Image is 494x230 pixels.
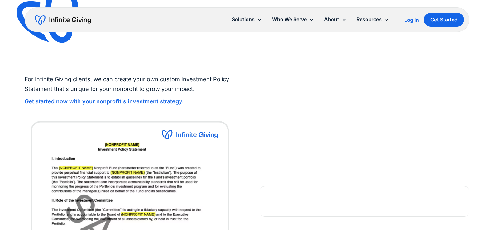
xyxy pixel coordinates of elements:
[25,98,184,105] a: Get started now with your nonprofit's investment strategy.
[25,75,234,94] p: For Infinite Giving clients, we can create your own custom Investment Policy Statement that's uni...
[404,16,419,24] a: Log In
[324,15,339,24] div: About
[25,98,184,105] strong: Get started now with your nonprofit's investment strategy.
[424,13,464,27] a: Get Started
[357,15,382,24] div: Resources
[404,17,419,22] div: Log In
[272,15,307,24] div: Who We Serve
[232,15,255,24] div: Solutions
